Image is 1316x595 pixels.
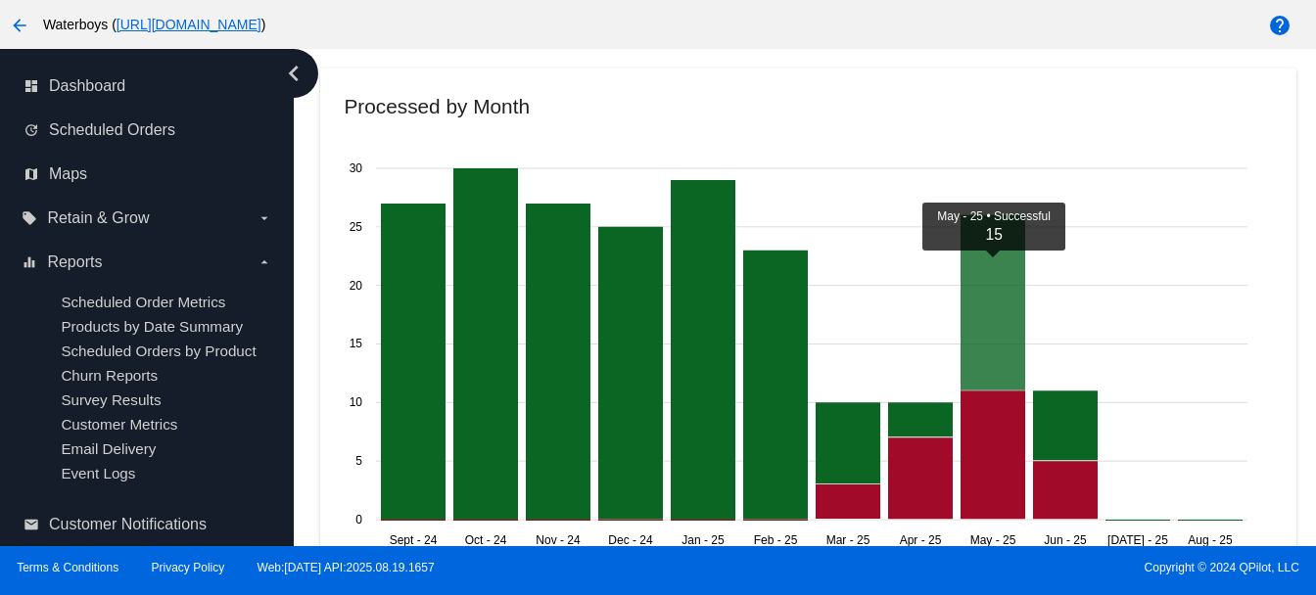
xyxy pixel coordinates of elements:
[61,294,225,310] a: Scheduled Order Metrics
[23,114,272,146] a: update Scheduled Orders
[23,122,39,138] i: update
[23,517,39,532] i: email
[278,58,309,89] i: chevron_left
[49,516,207,533] span: Customer Notifications
[47,209,149,227] span: Retain & Grow
[257,254,272,270] i: arrow_drop_down
[23,166,39,182] i: map
[350,279,363,293] text: 20
[1268,14,1292,37] mat-icon: help
[22,254,37,270] i: equalizer
[350,161,363,175] text: 30
[61,367,158,384] a: Churn Reports
[23,159,272,190] a: map Maps
[49,121,175,139] span: Scheduled Orders
[8,14,31,37] mat-icon: arrow_back
[257,210,272,226] i: arrow_drop_down
[61,391,161,408] a: Survey Results
[826,533,870,547] text: Mar - 25
[22,210,37,226] i: local_offer
[356,454,363,468] text: 5
[49,165,87,183] span: Maps
[682,533,726,547] text: Jan - 25
[970,533,1016,547] text: May - 25
[350,220,363,234] text: 25
[61,465,135,481] a: Event Logs
[258,561,435,574] a: Web:[DATE] API:2025.08.19.1657
[1189,533,1234,547] text: Aug - 25
[61,343,256,359] a: Scheduled Orders by Product
[609,533,654,547] text: Dec - 24
[23,78,39,94] i: dashboard
[350,338,363,351] text: 15
[1108,533,1169,547] text: [DATE] - 25
[1045,533,1088,547] text: Jun - 25
[356,513,363,526] text: 0
[344,95,530,117] h2: Processed by Month
[43,17,265,32] span: Waterboys ( )
[61,318,243,335] a: Products by Date Summary
[47,253,102,271] span: Reports
[61,440,156,457] a: Email Delivery
[390,533,438,547] text: Sept - 24
[350,395,363,409] text: 10
[537,533,582,547] text: Nov - 24
[23,70,272,102] a: dashboard Dashboard
[17,561,118,574] a: Terms & Conditions
[900,533,942,547] text: Apr - 25
[675,561,1299,574] span: Copyright © 2024 QPilot, LLC
[61,416,177,433] a: Customer Metrics
[117,17,261,32] a: [URL][DOMAIN_NAME]
[465,533,507,547] text: Oct - 24
[152,561,225,574] a: Privacy Policy
[754,533,798,547] text: Feb - 25
[49,77,125,95] span: Dashboard
[23,509,272,540] a: email Customer Notifications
